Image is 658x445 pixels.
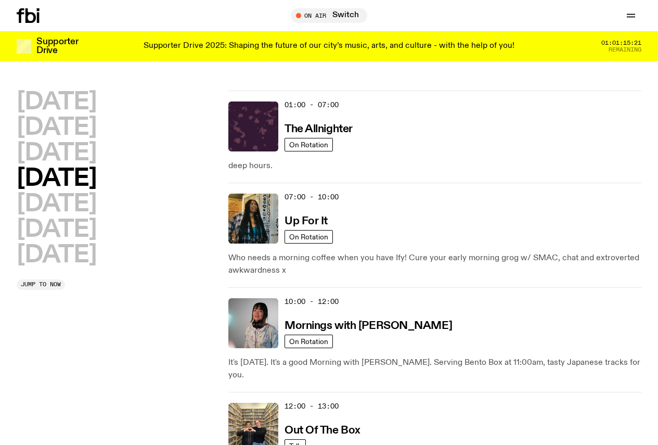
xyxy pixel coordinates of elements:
img: Ify - a Brown Skin girl with black braided twists, looking up to the side with her tongue stickin... [228,194,278,244]
span: On Rotation [289,233,328,240]
p: deep hours. [228,160,641,172]
a: On Rotation [285,138,333,151]
button: [DATE] [17,193,96,216]
p: It's [DATE]. It's a good Morning with [PERSON_NAME]. Serving Bento Box at 11:00am, tasty Japanese... [228,357,641,382]
h3: Out Of The Box [285,425,360,436]
a: Up For It [285,214,328,227]
button: [DATE] [17,218,96,241]
span: On Rotation [289,141,328,148]
span: Jump to now [21,282,61,287]
a: On Rotation [285,335,333,348]
span: 01:00 - 07:00 [285,100,339,110]
h3: The Allnighter [285,124,353,135]
img: Kana Frazer is smiling at the camera with her head tilted slightly to her left. She wears big bla... [228,298,278,348]
button: On AirSwitch [291,8,367,23]
button: [DATE] [17,91,96,114]
span: 01:01:15:21 [601,40,641,46]
span: 07:00 - 10:00 [285,192,339,202]
p: Who needs a morning coffee when you have Ify! Cure your early morning grog w/ SMAC, chat and extr... [228,252,641,277]
p: Supporter Drive 2025: Shaping the future of our city’s music, arts, and culture - with the help o... [144,42,514,51]
span: Remaining [609,47,641,53]
span: 12:00 - 13:00 [285,401,339,411]
a: Out Of The Box [285,423,360,436]
button: Jump to now [17,279,65,290]
h3: Mornings with [PERSON_NAME] [285,321,452,332]
button: [DATE] [17,116,96,139]
span: 10:00 - 12:00 [285,297,339,307]
a: The Allnighter [285,122,353,135]
button: [DATE] [17,244,96,267]
a: On Rotation [285,230,333,244]
button: [DATE] [17,167,96,190]
h3: Up For It [285,216,328,227]
h3: Supporter Drive [36,37,78,55]
a: Mornings with [PERSON_NAME] [285,319,452,332]
span: On Rotation [289,337,328,345]
button: [DATE] [17,142,96,165]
